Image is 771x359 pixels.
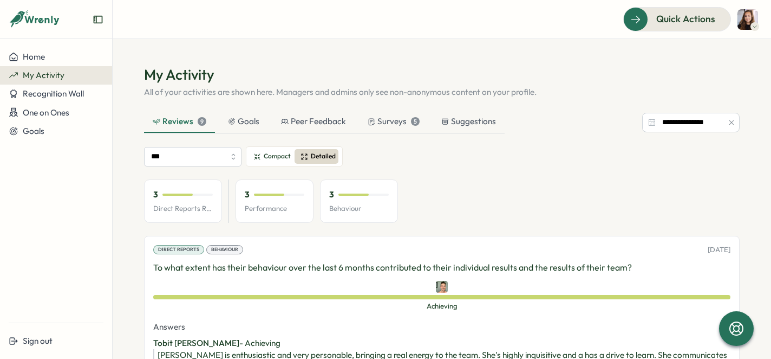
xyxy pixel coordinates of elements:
[153,338,239,348] span: Tobit [PERSON_NAME]
[23,107,69,118] span: One on Ones
[281,116,346,127] div: Peer Feedback
[23,70,64,80] span: My Activity
[623,7,731,31] button: Quick Actions
[153,321,730,333] button: Answers
[23,336,53,346] span: Sign out
[153,261,730,274] p: To what extent has their behaviour over the last 6 months contributed to their individual results...
[23,52,45,62] span: Home
[264,151,291,162] span: Compact
[245,189,250,201] p: 3
[153,204,213,214] p: Direct Reports Review Avg
[436,281,448,293] img: Tobit Michael
[411,117,420,126] div: 5
[228,116,259,127] div: Goals
[153,302,730,311] span: Achieving
[153,116,206,127] div: Reviews
[329,189,334,201] p: 3
[23,88,84,99] span: Recognition Wall
[311,151,336,162] span: Detailed
[368,116,420,127] div: Surveys
[198,117,206,126] div: 9
[153,337,730,349] p: - Achieving
[144,65,740,84] h1: My Activity
[245,204,304,214] p: Performance
[93,14,103,25] button: Expand sidebar
[153,321,185,333] span: Answers
[737,9,758,30] img: Lauren Sampayo
[656,12,715,26] span: Quick Actions
[144,86,740,98] p: All of your activities are shown here. Managers and admins only see non-anonymous content on your...
[206,245,243,255] div: Behaviour
[23,126,44,136] span: Goals
[153,245,204,255] div: Direct Reports
[441,116,496,127] div: Suggestions
[329,204,389,214] p: Behaviour
[153,189,158,201] p: 3
[708,245,730,255] p: [DATE]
